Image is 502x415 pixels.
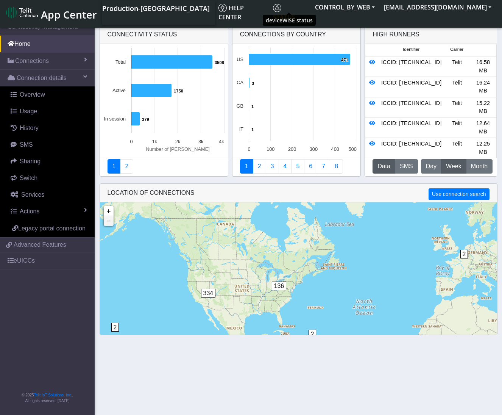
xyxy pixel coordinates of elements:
[263,15,316,26] div: deviceWISE status
[3,153,95,170] a: Sharing
[471,162,488,171] span: Month
[15,56,49,66] span: Connections
[18,225,86,232] span: Legacy portal connection
[20,141,33,148] span: SMS
[102,0,209,16] a: Your current platform instance
[348,146,356,152] text: 500
[331,146,339,152] text: 400
[152,139,157,144] text: 1k
[130,139,133,144] text: 0
[330,159,343,174] a: Not Connected for 30 days
[219,139,224,144] text: 4k
[218,4,244,21] span: Help center
[20,158,41,164] span: Sharing
[304,159,317,174] a: 14 Days Trend
[20,175,37,181] span: Switch
[470,119,496,136] div: 12.64 MB
[218,4,227,12] img: knowledge.svg
[3,170,95,186] a: Switch
[198,139,203,144] text: 3k
[266,159,279,174] a: Usage per Country
[3,120,95,136] a: History
[379,58,444,75] div: ICCID: [TECHNICAL_ID]
[470,79,496,95] div: 16.24 MB
[41,8,97,22] span: App Center
[373,30,419,39] div: High Runners
[174,89,183,93] text: 1750
[215,0,270,25] a: Help center
[379,140,444,156] div: ICCID: [TECHNICAL_ID]
[239,126,243,132] text: IT
[317,159,330,174] a: Zero Session
[252,81,254,86] text: 3
[104,216,114,226] a: Zoom out
[20,125,39,131] span: History
[429,188,489,200] button: Use connection search
[20,108,37,114] span: Usage
[6,5,96,21] a: App Center
[379,119,444,136] div: ICCID: [TECHNICAL_ID]
[450,46,463,53] span: Carrier
[112,88,126,93] text: Active
[237,56,243,62] text: US
[253,159,266,174] a: Carrier
[426,162,437,171] span: Day
[288,146,296,152] text: 200
[421,159,441,174] button: Day
[341,58,348,62] text: 471
[470,99,496,116] div: 15.22 MB
[446,162,461,171] span: Week
[373,159,395,174] button: Data
[3,203,95,220] a: Actions
[251,127,254,132] text: 1
[111,323,119,332] span: 2
[460,250,468,258] span: 2
[267,146,274,152] text: 100
[444,140,470,156] div: Telit
[232,25,360,44] div: Connections By Country
[444,58,470,75] div: Telit
[3,86,95,103] a: Overview
[108,159,220,174] nav: Summary paging
[20,91,45,98] span: Overview
[108,159,121,174] a: Connectivity status
[100,25,228,44] div: Connectivity status
[120,159,133,174] a: Deployment status
[236,103,243,109] text: GB
[444,79,470,95] div: Telit
[21,191,44,198] span: Services
[403,46,419,53] span: Identifier
[17,74,67,83] span: Connection details
[444,99,470,116] div: Telit
[470,140,496,156] div: 12.25 MB
[104,206,114,216] a: Zoom in
[291,159,304,174] a: Usage by Carrier
[142,117,149,122] text: 379
[102,4,210,13] span: Production-[GEOGRAPHIC_DATA]
[444,119,470,136] div: Telit
[379,79,444,95] div: ICCID: [TECHNICAL_ID]
[240,159,253,174] a: Connections By Country
[279,159,292,174] a: Connections By Carrier
[3,186,95,203] a: Services
[309,330,316,338] span: 2
[273,4,295,21] span: Status
[100,184,497,202] div: LOCATION OF CONNECTIONS
[251,104,254,109] text: 1
[215,60,224,65] text: 3508
[3,103,95,120] a: Usage
[175,139,180,144] text: 2k
[6,6,38,19] img: logo-telit-cinterion-gw-new.png
[20,208,39,215] span: Actions
[273,4,281,12] img: status.svg
[379,0,496,14] button: [EMAIL_ADDRESS][DOMAIN_NAME]
[270,0,310,25] a: Status
[248,146,250,152] text: 0
[395,159,418,174] button: SMS
[3,136,95,153] a: SMS
[237,80,243,85] text: CA
[466,159,493,174] button: Month
[470,58,496,75] div: 16.58 MB
[310,0,379,14] button: CONTROL_BY_WEB
[146,146,210,152] text: Number of [PERSON_NAME]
